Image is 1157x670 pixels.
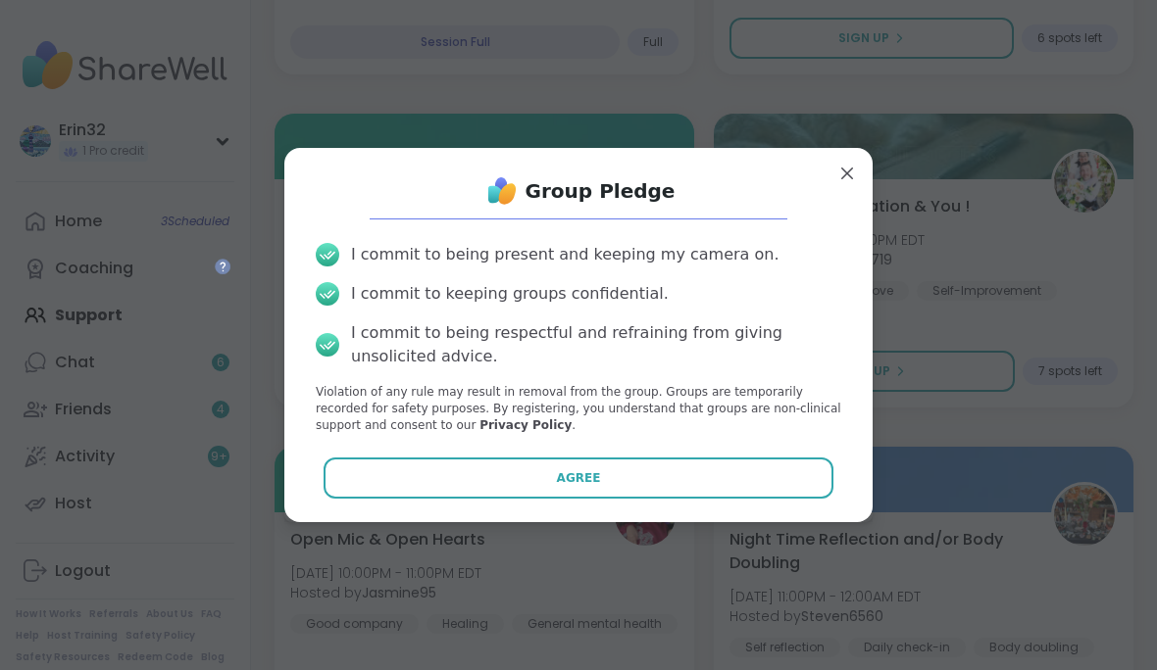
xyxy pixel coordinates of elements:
[557,469,601,487] span: Agree
[215,259,230,274] iframe: Spotlight
[351,243,779,266] div: I commit to being present and keeping my camera on.
[482,171,522,211] img: ShareWell Logo
[351,282,669,306] div: I commit to keeping groups confidential.
[351,321,841,368] div: I commit to being respectful and refraining from giving unsolicited advice.
[526,177,676,205] h1: Group Pledge
[479,418,572,432] a: Privacy Policy
[324,457,834,499] button: Agree
[316,384,841,433] p: Violation of any rule may result in removal from the group. Groups are temporarily recorded for s...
